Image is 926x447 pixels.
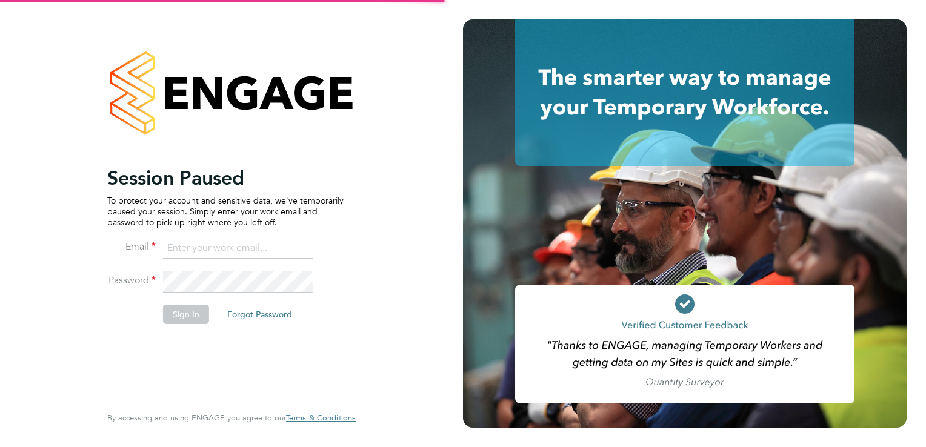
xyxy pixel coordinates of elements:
label: Password [107,274,156,287]
label: Email [107,240,156,253]
button: Forgot Password [218,305,302,324]
input: Enter your work email... [163,237,313,259]
span: By accessing and using ENGAGE you agree to our [107,412,356,423]
button: Sign In [163,305,209,324]
h2: Session Paused [107,166,344,190]
a: Terms & Conditions [286,413,356,423]
p: To protect your account and sensitive data, we've temporarily paused your session. Simply enter y... [107,195,344,228]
